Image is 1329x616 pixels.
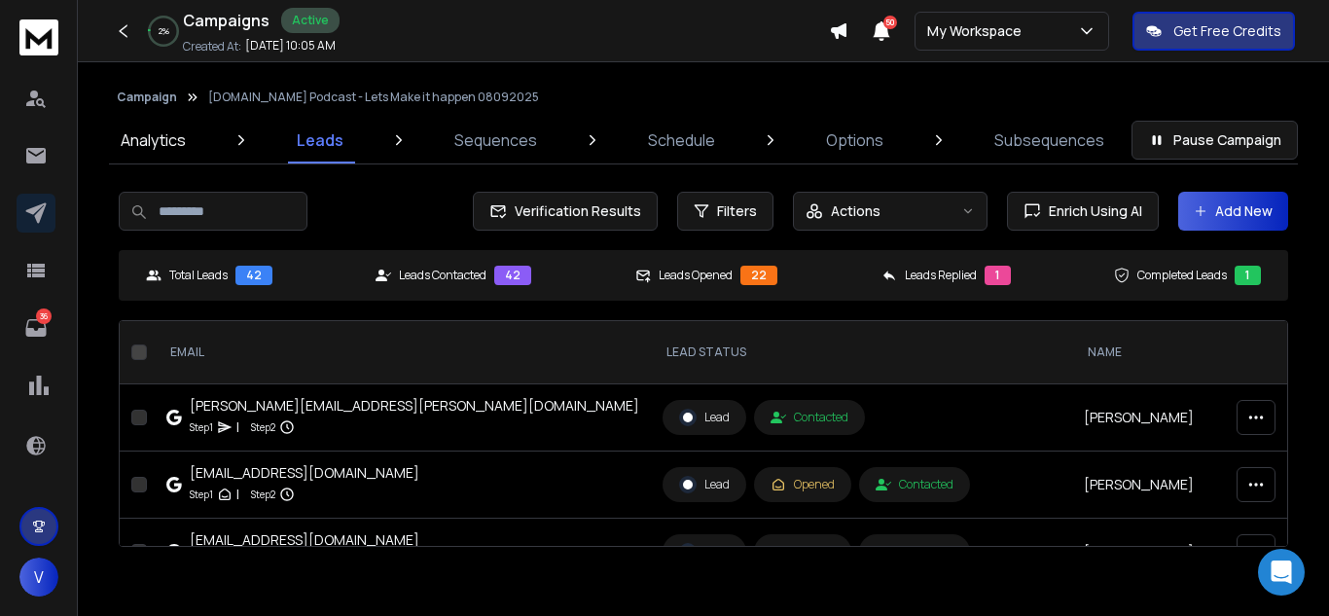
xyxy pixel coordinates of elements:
div: Contacted [771,410,848,425]
a: Sequences [443,117,549,163]
div: Contacted [876,544,953,560]
p: My Workspace [927,21,1029,41]
span: 50 [883,16,897,29]
div: 1 [985,266,1011,285]
p: Get Free Credits [1173,21,1281,41]
p: | [236,417,239,437]
button: Campaign [117,90,177,105]
span: Verification Results [507,201,641,221]
div: [PERSON_NAME][EMAIL_ADDRESS][PERSON_NAME][DOMAIN_NAME] [190,396,639,416]
button: Verification Results [473,192,658,231]
p: Leads Contacted [399,268,486,283]
button: Get Free Credits [1132,12,1295,51]
div: 42 [235,266,272,285]
p: Leads Replied [905,268,977,283]
div: Contacted [876,477,953,492]
a: 36 [17,308,55,347]
p: Subsequences [994,128,1104,152]
p: Created At: [183,39,241,54]
div: Lead [679,543,730,561]
div: 42 [494,266,531,285]
p: Sequences [454,128,537,152]
h1: Campaigns [183,9,269,32]
a: Options [814,117,895,163]
button: Add New [1178,192,1288,231]
div: [EMAIL_ADDRESS][DOMAIN_NAME] [190,530,419,550]
button: Filters [677,192,773,231]
div: [EMAIL_ADDRESS][DOMAIN_NAME] [190,463,419,483]
p: Step 2 [251,485,275,504]
button: Pause Campaign [1131,121,1298,160]
p: | [236,485,239,504]
p: Step 1 [190,417,213,437]
p: Step 1 [190,485,213,504]
a: Analytics [109,117,198,163]
button: V [19,558,58,597]
img: logo [19,19,58,55]
p: Leads Opened [659,268,733,283]
div: 1 [1235,266,1261,285]
button: Enrich Using AI [1007,192,1159,231]
a: Subsequences [983,117,1116,163]
div: Opened [771,544,835,560]
th: EMAIL [155,321,651,384]
div: Lead [679,476,730,493]
p: Actions [831,201,880,221]
span: Filters [717,201,757,221]
p: Step 2 [251,417,275,437]
p: Leads [297,128,343,152]
p: Completed Leads [1137,268,1227,283]
a: Leads [285,117,355,163]
span: Enrich Using AI [1041,201,1142,221]
p: Options [826,128,883,152]
th: LEAD STATUS [651,321,1072,384]
p: Analytics [121,128,186,152]
p: [DOMAIN_NAME] Podcast - Lets Make it happen 08092025 [208,90,539,105]
a: Schedule [636,117,727,163]
div: Opened [771,477,835,492]
div: Lead [679,409,730,426]
div: Active [281,8,340,33]
p: Total Leads [169,268,228,283]
div: Open Intercom Messenger [1258,549,1305,596]
div: 22 [740,266,777,285]
p: Schedule [648,128,715,152]
p: [DATE] 10:05 AM [245,38,336,54]
p: 2 % [159,25,169,37]
p: 36 [36,308,52,324]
